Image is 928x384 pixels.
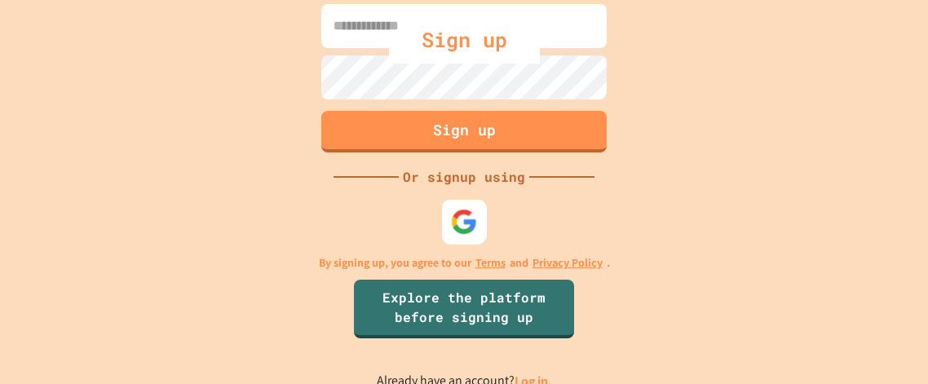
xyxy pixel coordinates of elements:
a: Explore the platform before signing up [354,280,574,338]
img: google-icon.svg [451,208,478,235]
a: Privacy Policy [532,254,603,271]
div: Or signup using [399,167,529,187]
a: Terms [475,254,506,271]
div: Sign up [389,16,540,64]
button: Sign up [321,111,607,152]
p: By signing up, you agree to our and . [319,254,610,271]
